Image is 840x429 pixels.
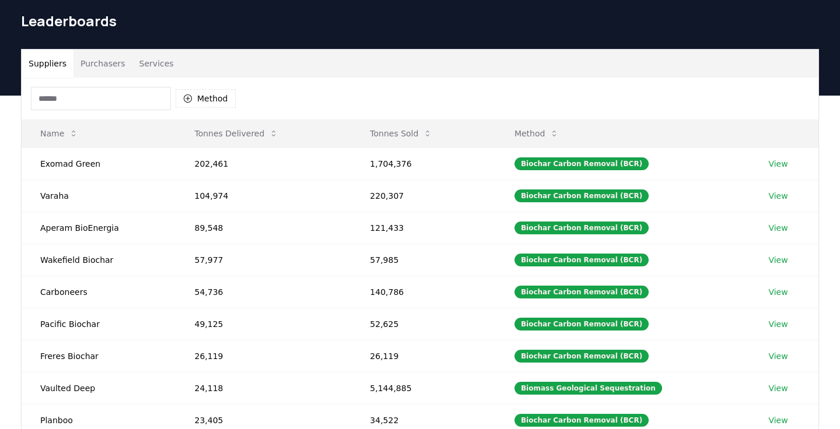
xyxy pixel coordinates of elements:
[514,221,649,234] div: Biochar Carbon Removal (BCR)
[351,212,496,244] td: 121,433
[22,276,176,308] td: Carboneers
[21,12,819,30] h1: Leaderboards
[768,158,787,170] a: View
[768,286,787,298] a: View
[73,50,132,78] button: Purchasers
[768,254,787,266] a: View
[351,372,496,404] td: 5,144,885
[514,350,649,363] div: Biochar Carbon Removal (BCR)
[176,308,351,340] td: 49,125
[768,350,787,362] a: View
[22,147,176,180] td: Exomad Green
[351,147,496,180] td: 1,704,376
[514,382,662,395] div: Biomass Geological Sequestration
[351,244,496,276] td: 57,985
[31,122,87,145] button: Name
[176,89,236,108] button: Method
[132,50,181,78] button: Services
[185,122,288,145] button: Tonnes Delivered
[176,340,351,372] td: 26,119
[176,276,351,308] td: 54,736
[505,122,569,145] button: Method
[768,382,787,394] a: View
[22,244,176,276] td: Wakefield Biochar
[768,318,787,330] a: View
[514,157,649,170] div: Biochar Carbon Removal (BCR)
[514,254,649,266] div: Biochar Carbon Removal (BCR)
[514,318,649,330] div: Biochar Carbon Removal (BCR)
[514,414,649,427] div: Biochar Carbon Removal (BCR)
[768,414,787,426] a: View
[351,276,496,308] td: 140,786
[514,189,649,202] div: Biochar Carbon Removal (BCR)
[176,244,351,276] td: 57,977
[22,50,73,78] button: Suppliers
[22,308,176,340] td: Pacific Biochar
[176,372,351,404] td: 24,118
[22,180,176,212] td: Varaha
[176,212,351,244] td: 89,548
[351,180,496,212] td: 220,307
[351,340,496,372] td: 26,119
[22,340,176,372] td: Freres Biochar
[176,180,351,212] td: 104,974
[176,147,351,180] td: 202,461
[22,372,176,404] td: Vaulted Deep
[768,222,787,234] a: View
[768,190,787,202] a: View
[514,286,649,298] div: Biochar Carbon Removal (BCR)
[360,122,442,145] button: Tonnes Sold
[22,212,176,244] td: Aperam BioEnergia
[351,308,496,340] td: 52,625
